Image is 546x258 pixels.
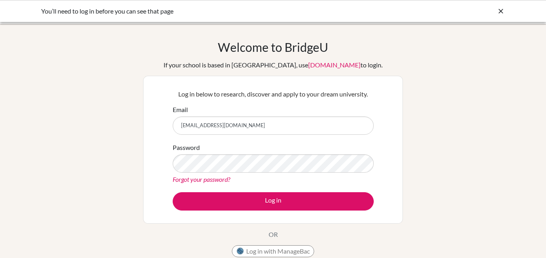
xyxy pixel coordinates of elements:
[173,143,200,152] label: Password
[218,40,328,54] h1: Welcome to BridgeU
[163,60,383,70] div: If your school is based in [GEOGRAPHIC_DATA], use to login.
[173,175,230,183] a: Forgot your password?
[173,105,188,114] label: Email
[269,230,278,239] p: OR
[41,6,385,16] div: You’ll need to log in before you can see that page
[232,245,314,257] button: Log in with ManageBac
[173,192,374,211] button: Log in
[173,89,374,99] p: Log in below to research, discover and apply to your dream university.
[308,61,361,69] a: [DOMAIN_NAME]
